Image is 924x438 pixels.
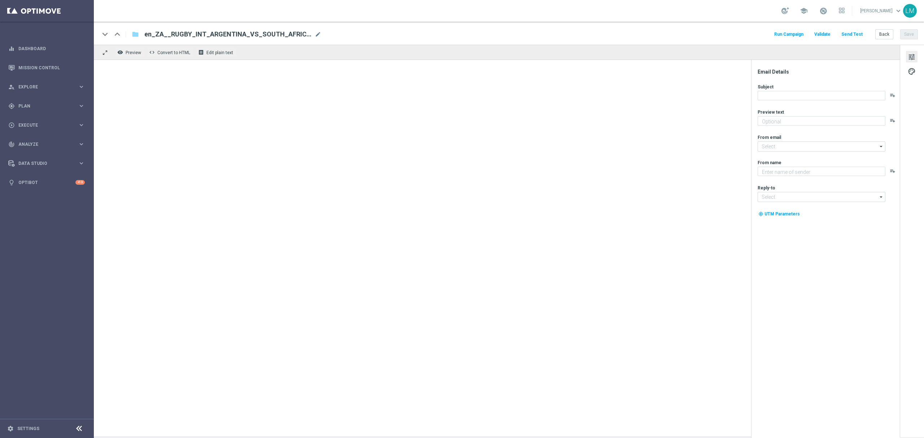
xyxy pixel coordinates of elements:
[8,160,78,167] div: Data Studio
[8,103,78,109] div: Plan
[878,142,885,151] i: arrow_drop_down
[8,39,85,58] div: Dashboard
[78,160,85,167] i: keyboard_arrow_right
[78,102,85,109] i: keyboard_arrow_right
[117,49,123,55] i: remove_red_eye
[78,83,85,90] i: keyboard_arrow_right
[859,5,903,16] a: [PERSON_NAME]keyboard_arrow_down
[890,118,895,123] button: playlist_add
[8,84,85,90] button: person_search Explore keyboard_arrow_right
[758,211,763,216] i: my_location
[773,30,805,39] button: Run Campaign
[8,84,15,90] i: person_search
[17,426,39,431] a: Settings
[144,30,312,39] span: en_ZA__RUGBY_INT_ARGENTINA_VS_SOUTH_AFRICA_LOTTO_COMBO_MATCH__EMT_ALL_EM_TAC_LT
[8,122,85,128] button: play_circle_outline Execute keyboard_arrow_right
[196,48,236,57] button: receipt Edit plain text
[900,29,918,39] button: Save
[758,84,773,90] label: Subject
[758,135,781,140] label: From email
[758,69,899,75] div: Email Details
[8,161,85,166] button: Data Studio keyboard_arrow_right
[131,29,140,40] button: folder
[906,51,918,62] button: tune
[8,141,78,148] div: Analyze
[8,45,15,52] i: equalizer
[206,50,233,55] span: Edit plain text
[7,425,14,432] i: settings
[198,49,204,55] i: receipt
[8,58,85,77] div: Mission Control
[8,103,15,109] i: gps_fixed
[894,7,902,15] span: keyboard_arrow_down
[132,30,139,39] i: folder
[8,173,85,192] div: Optibot
[908,67,916,76] span: palette
[18,173,75,192] a: Optibot
[75,180,85,185] div: +10
[758,109,784,115] label: Preview text
[18,39,85,58] a: Dashboard
[8,122,15,128] i: play_circle_outline
[758,192,885,202] input: Select
[800,7,808,15] span: school
[18,123,78,127] span: Execute
[875,29,893,39] button: Back
[126,50,141,55] span: Preview
[890,168,895,174] button: playlist_add
[78,122,85,128] i: keyboard_arrow_right
[8,46,85,52] button: equalizer Dashboard
[78,141,85,148] i: keyboard_arrow_right
[8,180,85,185] button: lightbulb Optibot +10
[764,211,800,216] span: UTM Parameters
[8,84,78,90] div: Explore
[8,103,85,109] button: gps_fixed Plan keyboard_arrow_right
[8,141,85,147] button: track_changes Analyze keyboard_arrow_right
[758,210,801,218] button: my_location UTM Parameters
[18,104,78,108] span: Plan
[8,65,85,71] button: Mission Control
[890,92,895,98] button: playlist_add
[115,48,144,57] button: remove_red_eye Preview
[18,161,78,166] span: Data Studio
[18,142,78,146] span: Analyze
[758,185,775,191] label: Reply-to
[157,50,190,55] span: Convert to HTML
[147,48,193,57] button: code Convert to HTML
[903,4,917,18] div: LM
[758,160,781,166] label: From name
[908,52,916,62] span: tune
[18,85,78,89] span: Explore
[878,192,885,202] i: arrow_drop_down
[758,141,885,152] input: Select
[813,30,832,39] button: Validate
[315,31,321,38] span: mode_edit
[8,122,78,128] div: Execute
[8,141,15,148] i: track_changes
[149,49,155,55] span: code
[18,58,85,77] a: Mission Control
[814,32,831,37] span: Validate
[840,30,864,39] button: Send Test
[906,65,918,77] button: palette
[8,179,15,186] i: lightbulb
